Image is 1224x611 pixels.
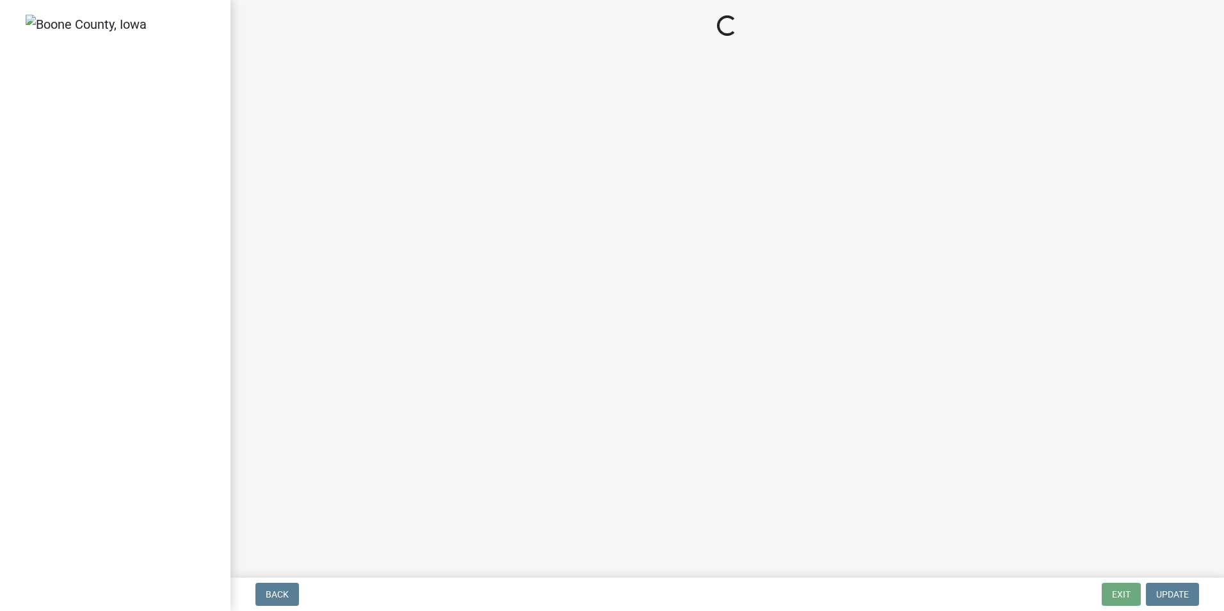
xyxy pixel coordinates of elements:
[1156,589,1189,599] span: Update
[255,583,299,606] button: Back
[1102,583,1141,606] button: Exit
[1146,583,1199,606] button: Update
[26,15,147,34] img: Boone County, Iowa
[266,589,289,599] span: Back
